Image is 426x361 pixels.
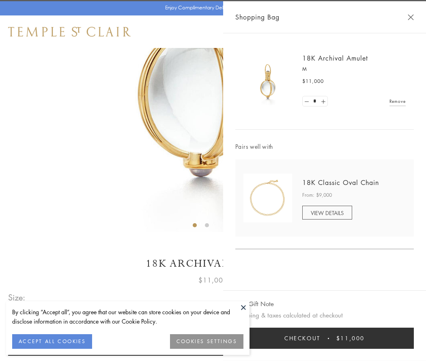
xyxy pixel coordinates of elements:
[303,96,311,107] a: Set quantity to 0
[336,334,365,343] span: $11,000
[170,334,243,349] button: COOKIES SETTINGS
[302,191,332,199] span: From: $9,000
[389,97,406,106] a: Remove
[243,57,292,106] img: 18K Archival Amulet
[302,178,379,187] a: 18K Classic Oval Chain
[235,142,414,151] span: Pairs well with
[235,328,414,349] button: Checkout $11,000
[235,310,414,320] p: Shipping & taxes calculated at checkout
[284,334,321,343] span: Checkout
[302,65,406,73] p: M
[12,334,92,349] button: ACCEPT ALL COOKIES
[311,209,344,217] span: VIEW DETAILS
[408,14,414,20] button: Close Shopping Bag
[243,174,292,222] img: N88865-OV18
[302,206,352,220] a: VIEW DETAILS
[12,307,243,326] div: By clicking “Accept all”, you agree that our website can store cookies on your device and disclos...
[8,291,26,304] span: Size:
[165,4,257,12] p: Enjoy Complimentary Delivery & Returns
[319,96,327,107] a: Set quantity to 2
[235,299,274,309] button: Add Gift Note
[235,12,280,22] span: Shopping Bag
[8,27,131,37] img: Temple St. Clair
[302,77,324,85] span: $11,000
[8,257,418,271] h1: 18K Archival Amulet
[302,54,368,63] a: 18K Archival Amulet
[198,275,228,285] span: $11,000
